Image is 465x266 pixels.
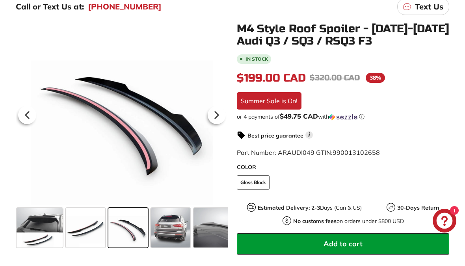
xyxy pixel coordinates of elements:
label: COLOR [237,163,449,171]
span: Part Number: ARAUDI049 GTIN: [237,149,380,156]
div: or 4 payments of with [237,113,449,121]
span: Add to cart [324,239,363,248]
p: Call or Text Us at: [16,1,84,13]
a: [PHONE_NUMBER] [88,1,162,13]
inbox-online-store-chat: Shopify online store chat [430,209,459,234]
div: Summer Sale is On! [237,92,301,110]
span: $49.75 CAD [280,112,318,120]
strong: Best price guarantee [247,132,303,139]
strong: No customs fees [293,218,337,225]
p: Days (Can & US) [258,204,362,212]
div: or 4 payments of$49.75 CADwithSezzle Click to learn more about Sezzle [237,113,449,121]
b: In stock [246,57,268,61]
p: on orders under $800 USD [293,217,404,225]
button: Add to cart [237,233,449,255]
span: i [305,131,313,139]
span: $320.00 CAD [310,73,360,83]
h1: M4 Style Roof Spoiler - [DATE]-[DATE] Audi Q3 / SQ3 / RSQ3 F3 [237,23,449,47]
img: Sezzle [329,113,357,121]
strong: Estimated Delivery: 2-3 [258,204,320,211]
strong: 30-Days Return [397,204,439,211]
span: 38% [366,73,385,83]
span: 990013102658 [333,149,380,156]
span: $199.00 CAD [237,71,306,85]
p: Text Us [415,1,443,13]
